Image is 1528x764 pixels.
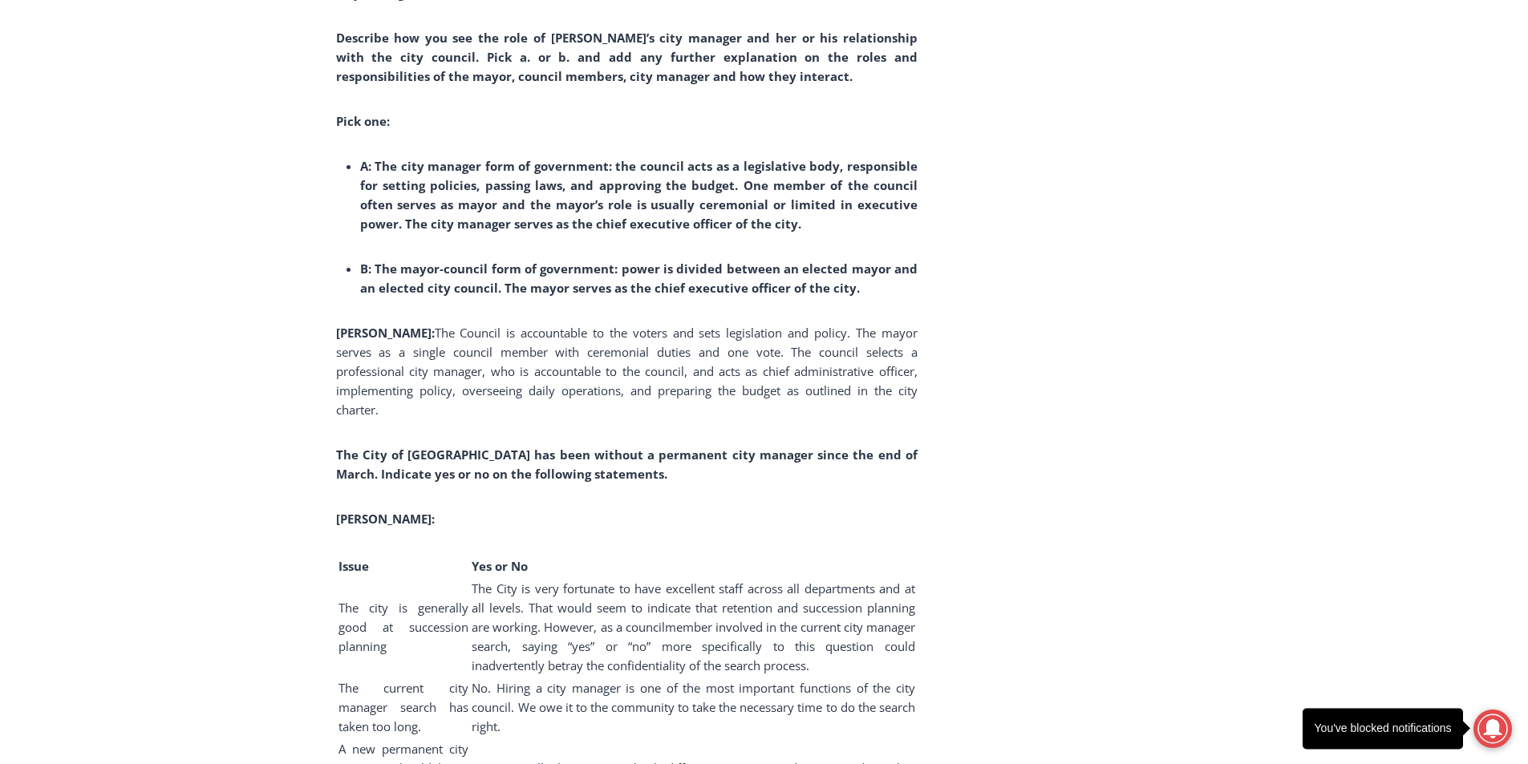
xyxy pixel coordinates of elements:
[1315,720,1452,738] div: You've blocked notifications
[386,156,777,200] a: Intern @ [DOMAIN_NAME]
[338,600,469,654] span: The city is generally good at succession planning
[179,135,183,152] div: /
[168,47,214,131] div: Live Music
[187,135,194,152] div: 6
[472,680,914,734] span: No. Hiring a city manager is one of the most important functions of the city council. We owe it t...
[338,558,369,574] b: Issue
[419,160,744,196] span: Intern @ [DOMAIN_NAME]
[336,511,435,527] b: [PERSON_NAME]:
[1,160,232,200] a: [PERSON_NAME] Read Sanctuary Fall Fest: [DATE]
[336,447,918,482] b: The City of [GEOGRAPHIC_DATA] has been without a permanent city manager since the end of March. I...
[336,325,918,418] span: The Council is accountable to the voters and sets legislation and policy. The mayor serves as a s...
[405,1,758,156] div: Apply Now <> summer and RHS senior internships available
[360,158,918,232] b: A: The city manager form of government: the council acts as a legislative body, responsible for s...
[13,161,205,198] h4: [PERSON_NAME] Read Sanctuary Fall Fest: [DATE]
[338,680,469,734] span: The current city manager search has taken too long.
[472,580,914,673] span: The City is very fortunate to have excellent staff across all departments and at all levels. That...
[360,261,918,296] b: B: The mayor-council form of government: power is divided between an elected mayor and an elected...
[168,135,175,152] div: 4
[472,558,528,574] b: Yes or No
[336,113,390,129] b: Pick one:
[336,30,918,84] b: Describe how you see the role of [PERSON_NAME]’s city manager and her or his relationship with th...
[336,325,435,341] b: [PERSON_NAME]:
